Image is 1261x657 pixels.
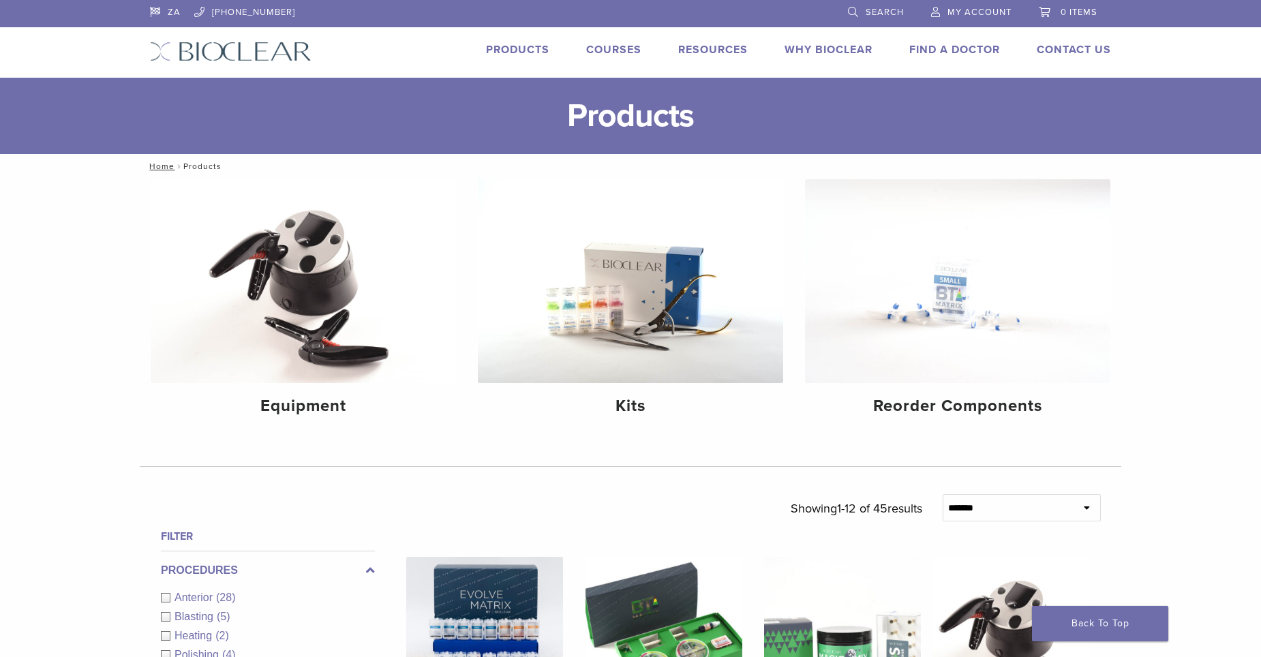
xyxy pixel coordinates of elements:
img: Kits [478,179,783,383]
h4: Kits [489,394,772,418]
span: Search [866,7,904,18]
img: Bioclear [150,42,312,61]
h4: Reorder Components [816,394,1099,418]
h4: Filter [161,528,375,545]
span: Heating [174,630,215,641]
span: / [174,163,183,170]
img: Equipment [151,179,456,383]
p: Showing results [791,494,922,523]
span: (28) [216,592,235,603]
h4: Equipment [162,394,445,418]
a: Resources [678,43,748,57]
a: Reorder Components [805,179,1110,427]
span: (2) [215,630,229,641]
a: Find A Doctor [909,43,1000,57]
a: Back To Top [1032,606,1168,641]
nav: Products [140,154,1121,179]
span: (5) [217,611,230,622]
a: Courses [586,43,641,57]
a: Equipment [151,179,456,427]
a: Contact Us [1037,43,1111,57]
span: Blasting [174,611,217,622]
span: My Account [947,7,1012,18]
span: 1-12 of 45 [837,501,887,516]
img: Reorder Components [805,179,1110,383]
span: 0 items [1061,7,1097,18]
label: Procedures [161,562,375,579]
a: Products [486,43,549,57]
a: Why Bioclear [785,43,872,57]
a: Home [145,162,174,171]
span: Anterior [174,592,216,603]
a: Kits [478,179,783,427]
